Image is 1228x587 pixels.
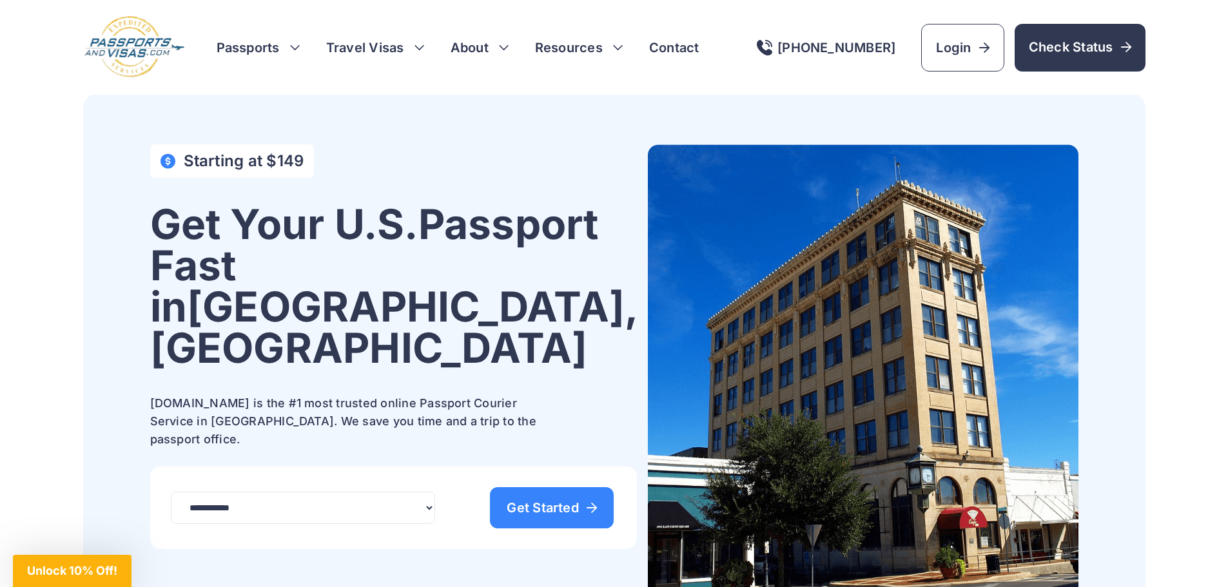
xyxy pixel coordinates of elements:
[13,555,132,587] div: Unlock 10% Off!
[150,394,550,448] p: [DOMAIN_NAME] is the #1 most trusted online Passport Courier Service in [GEOGRAPHIC_DATA]. We sav...
[649,39,699,57] a: Contact
[27,564,117,577] span: Unlock 10% Off!
[326,39,425,57] h3: Travel Visas
[507,501,597,514] span: Get Started
[83,15,186,79] img: Logo
[217,39,300,57] h3: Passports
[451,39,489,57] a: About
[150,204,638,369] h1: Get Your U.S. Passport Fast in [GEOGRAPHIC_DATA], [GEOGRAPHIC_DATA]
[184,152,304,170] h4: Starting at $149
[921,24,1004,72] a: Login
[490,487,614,528] a: Get Started
[1029,38,1131,56] span: Check Status
[1015,24,1145,72] a: Check Status
[535,39,623,57] h3: Resources
[757,40,895,55] a: [PHONE_NUMBER]
[936,39,989,57] span: Login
